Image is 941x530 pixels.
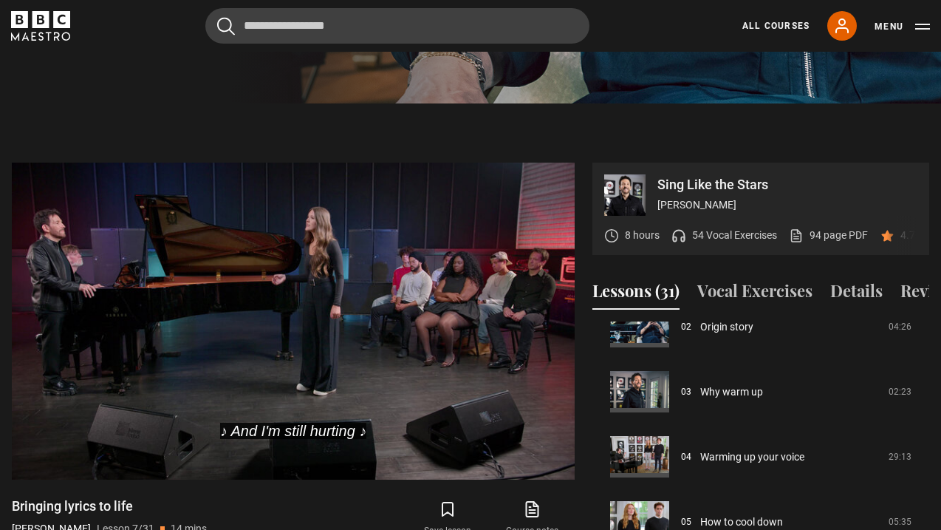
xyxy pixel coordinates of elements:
p: 8 hours [625,228,660,243]
h1: Bringing lyrics to life [12,497,207,515]
button: Lessons (31) [592,279,680,310]
button: Vocal Exercises [697,279,812,310]
p: [PERSON_NAME] [657,197,917,213]
button: Details [830,279,883,310]
a: 94 page PDF [789,228,868,243]
p: 54 Vocal Exercises [692,228,777,243]
button: Toggle navigation [875,19,930,34]
p: Sing Like the Stars [657,178,917,191]
video-js: Video Player [12,163,575,480]
a: Warming up your voice [700,449,804,465]
a: Origin story [700,319,753,335]
a: How to cool down [700,514,783,530]
a: Why warm up [700,384,763,400]
input: Search [205,8,589,44]
svg: BBC Maestro [11,11,70,41]
a: All Courses [742,19,810,33]
button: Submit the search query [217,17,235,35]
